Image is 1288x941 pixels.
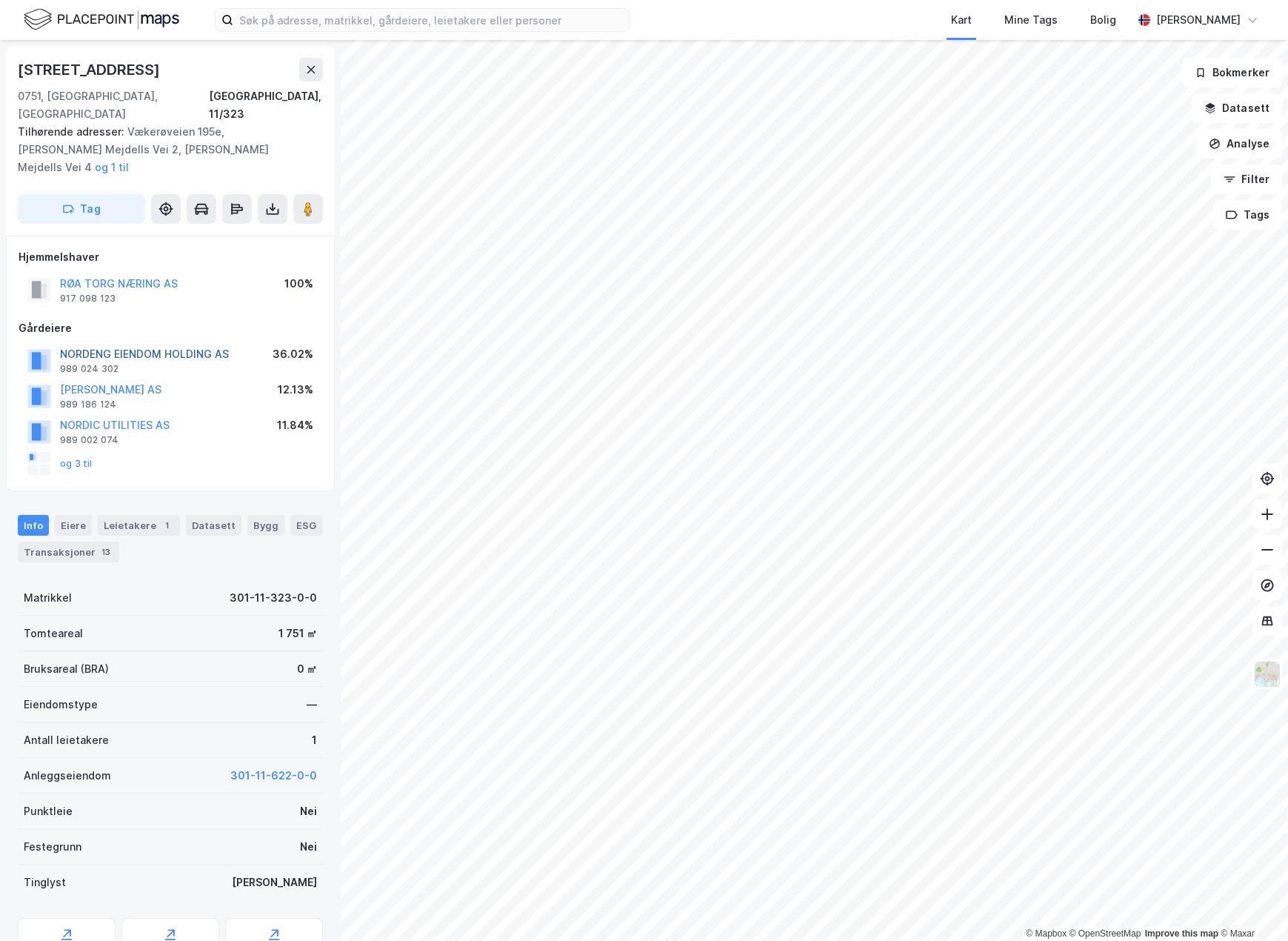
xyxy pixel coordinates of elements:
[24,838,81,856] div: Festegrunn
[18,542,119,562] div: Transaksjoner
[232,874,317,891] div: [PERSON_NAME]
[247,515,284,536] div: Bygg
[24,589,72,607] div: Matrikkel
[24,802,73,820] div: Punktleie
[18,125,127,138] span: Tilhørende adresser:
[1214,870,1288,941] div: Kontrollprogram for chat
[60,399,116,410] div: 989 186 124
[951,11,972,29] div: Kart
[300,802,317,820] div: Nei
[233,9,629,31] input: Søk på adresse, matrikkel, gårdeiere, leietakere eller personer
[186,515,241,536] div: Datasett
[307,696,317,714] div: —
[60,434,119,446] div: 989 002 074
[209,87,323,123] div: [GEOGRAPHIC_DATA], 11/323
[55,515,92,536] div: Eiere
[277,416,313,434] div: 11.84%
[19,248,322,266] div: Hjemmelshaver
[1192,93,1282,123] button: Datasett
[99,545,113,559] div: 13
[18,194,145,224] button: Tag
[312,731,317,749] div: 1
[1070,928,1141,939] a: OpenStreetMap
[18,123,311,176] div: Vækerøveien 195e, [PERSON_NAME] Mejdells Vei 2, [PERSON_NAME] Mejdells Vei 4
[1156,11,1241,29] div: [PERSON_NAME]
[1182,58,1282,87] button: Bokmerker
[18,87,209,123] div: 0751, [GEOGRAPHIC_DATA], [GEOGRAPHIC_DATA]
[300,838,317,856] div: Nei
[1196,129,1282,159] button: Analyse
[24,7,179,33] img: logo.f888ab2527a4732fd821a326f86c7f29.svg
[24,731,109,749] div: Antall leietakere
[230,589,317,607] div: 301-11-323-0-0
[60,363,119,375] div: 989 024 302
[1026,928,1067,939] a: Mapbox
[18,515,49,536] div: Info
[297,660,317,678] div: 0 ㎡
[24,874,66,891] div: Tinglyst
[1090,11,1116,29] div: Bolig
[98,515,180,536] div: Leietakere
[24,696,98,714] div: Eiendomstype
[284,275,313,293] div: 100%
[278,625,317,642] div: 1 751 ㎡
[24,625,83,642] div: Tomteareal
[1004,11,1058,29] div: Mine Tags
[1211,164,1282,194] button: Filter
[18,58,163,82] div: [STREET_ADDRESS]
[230,767,317,785] button: 301-11-622-0-0
[24,660,109,678] div: Bruksareal (BRA)
[1253,660,1281,688] img: Z
[24,767,111,785] div: Anleggseiendom
[159,518,174,533] div: 1
[19,319,322,337] div: Gårdeiere
[273,345,313,363] div: 36.02%
[1145,928,1218,939] a: Improve this map
[60,293,116,305] div: 917 098 123
[1213,200,1282,230] button: Tags
[278,381,313,399] div: 12.13%
[290,515,322,536] div: ESG
[1214,870,1288,941] iframe: Chat Widget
